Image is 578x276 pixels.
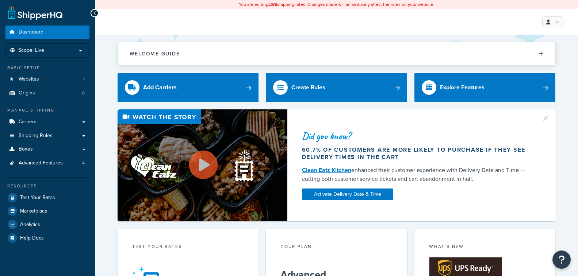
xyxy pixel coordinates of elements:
[302,166,351,174] a: Clean Eatz Kitchen
[19,76,39,82] span: Websites
[118,42,555,65] button: Welcome Guide
[302,146,533,161] div: 60.7% of customers are more likely to purchase if they see delivery times in the cart
[302,166,533,183] div: enhanced their customer experience with Delivery Date and Time — cutting both customer service ti...
[19,29,43,35] span: Dashboard
[19,146,33,152] span: Boxes
[440,82,485,93] div: Explore Features
[268,1,277,8] b: LIVE
[5,191,89,204] a: Test Your Rates
[19,119,37,125] span: Carriers
[19,133,53,139] span: Shipping Rules
[5,183,89,189] div: Resources
[130,51,180,57] h2: Welcome Guide
[18,47,44,54] span: Scope: Live
[82,160,85,166] span: 4
[5,218,89,231] a: Analytics
[19,160,63,166] span: Advanced Features
[19,90,35,96] span: Origins
[20,195,55,201] span: Test Your Rates
[5,73,89,86] a: Websites1
[5,115,89,129] a: Carriers
[20,222,40,228] span: Analytics
[291,82,325,93] div: Create Rules
[5,65,89,71] div: Basic Setup
[552,250,571,269] button: Open Resource Center
[302,131,533,141] div: Did you know?
[20,235,44,241] span: Help Docs
[5,143,89,156] a: Boxes
[5,129,89,143] a: Shipping Rules
[5,232,89,245] a: Help Docs
[20,208,47,214] span: Marketplace
[5,86,89,100] li: Origins
[5,107,89,113] div: Manage Shipping
[302,188,393,200] a: Activate Delivery Date & Time
[5,86,89,100] a: Origins8
[5,156,89,170] li: Advanced Features
[143,82,177,93] div: Add Carriers
[82,90,85,96] span: 8
[5,156,89,170] a: Advanced Features4
[5,26,89,39] a: Dashboard
[83,76,85,82] span: 1
[118,73,259,102] a: Add Carriers
[266,73,407,102] a: Create Rules
[5,205,89,218] a: Marketplace
[132,243,244,252] div: Test your rates
[414,73,556,102] a: Explore Features
[5,73,89,86] li: Websites
[118,109,287,221] img: Video thumbnail
[429,243,541,252] div: What's New
[280,243,393,252] div: Your Plan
